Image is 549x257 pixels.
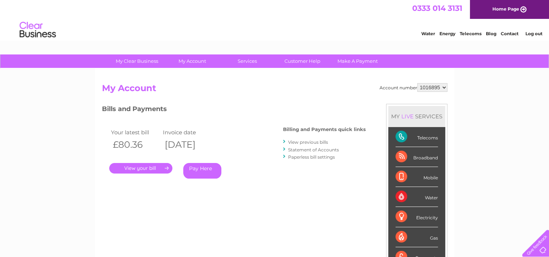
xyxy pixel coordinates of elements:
[396,207,438,227] div: Electricity
[396,227,438,247] div: Gas
[107,54,167,68] a: My Clear Business
[273,54,332,68] a: Customer Help
[102,104,366,117] h3: Bills and Payments
[102,83,447,97] h2: My Account
[396,127,438,147] div: Telecoms
[19,19,56,41] img: logo.png
[161,127,213,137] td: Invoice date
[400,113,415,120] div: LIVE
[421,31,435,36] a: Water
[396,147,438,167] div: Broadband
[501,31,519,36] a: Contact
[103,4,446,35] div: Clear Business is a trading name of Verastar Limited (registered in [GEOGRAPHIC_DATA] No. 3667643...
[162,54,222,68] a: My Account
[380,83,447,92] div: Account number
[283,127,366,132] h4: Billing and Payments quick links
[161,137,213,152] th: [DATE]
[388,106,445,127] div: MY SERVICES
[288,139,328,145] a: View previous bills
[109,137,161,152] th: £80.36
[109,163,172,174] a: .
[328,54,388,68] a: Make A Payment
[412,4,462,13] a: 0333 014 3131
[439,31,455,36] a: Energy
[396,187,438,207] div: Water
[109,127,161,137] td: Your latest bill
[217,54,277,68] a: Services
[525,31,542,36] a: Log out
[288,154,335,160] a: Paperless bill settings
[183,163,221,179] a: Pay Here
[288,147,339,152] a: Statement of Accounts
[486,31,496,36] a: Blog
[396,167,438,187] div: Mobile
[460,31,482,36] a: Telecoms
